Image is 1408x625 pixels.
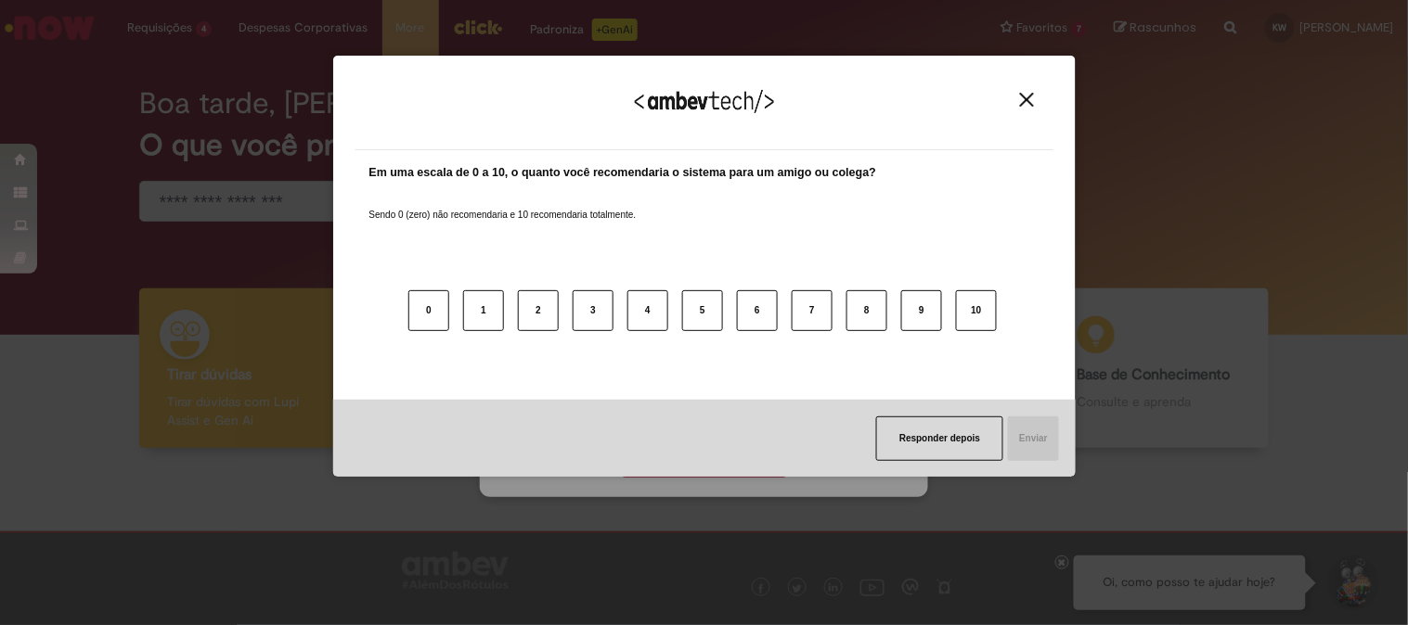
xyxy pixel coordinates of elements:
[1020,93,1034,107] img: Close
[369,186,637,222] label: Sendo 0 (zero) não recomendaria e 10 recomendaria totalmente.
[463,290,504,331] button: 1
[792,290,833,331] button: 7
[627,290,668,331] button: 4
[737,290,778,331] button: 6
[846,290,887,331] button: 8
[573,290,614,331] button: 3
[369,164,877,182] label: Em uma escala de 0 a 10, o quanto você recomendaria o sistema para um amigo ou colega?
[1014,92,1040,108] button: Close
[956,290,997,331] button: 10
[518,290,559,331] button: 2
[635,90,774,113] img: Logo Ambevtech
[682,290,723,331] button: 5
[876,416,1003,461] button: Responder depois
[408,290,449,331] button: 0
[901,290,942,331] button: 9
